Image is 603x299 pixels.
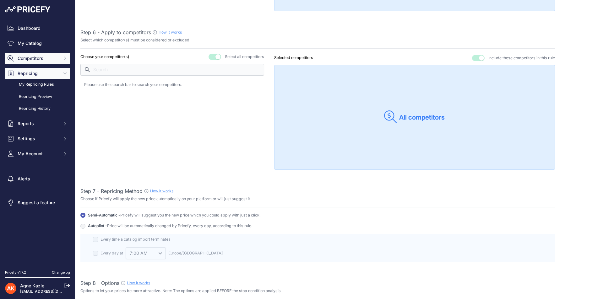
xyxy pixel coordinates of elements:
[274,55,313,61] p: Selected competitors
[150,189,173,193] a: How it works
[80,196,555,202] p: Choose if Pricefy will apply the new price automatically on your platform or will just suggest it
[5,53,70,64] button: Competitors
[159,30,182,35] a: How it works
[18,136,59,142] span: Settings
[5,148,70,159] button: My Account
[5,173,70,184] a: Alerts
[80,37,189,43] p: Select which competitor(s) must be considered or excluded
[80,54,129,60] p: Choose your competitor(s)
[5,118,70,129] button: Reports
[18,120,59,127] span: Reports
[5,91,70,102] a: Repricing Preview
[127,280,150,285] a: How it works
[18,70,59,77] span: Repricing
[5,270,26,275] div: Pricefy v1.7.2
[5,38,70,49] a: My Catalog
[5,79,70,90] a: My Repricing Rules
[488,55,555,61] span: Include these competitors in this rule
[107,223,253,228] span: Price will be automatically changed by Pricefy, every day, according to this rule.
[80,280,119,286] span: Step 8 - Options
[88,213,261,217] span: Semi-Automatic -
[84,82,260,88] p: Please use the search bar to search your competitors.
[120,213,261,217] span: Pricefy will suggest you the new price which you could apply with just a click.
[5,197,70,208] a: Suggest a feature
[399,113,445,122] p: All competitors
[20,289,86,294] a: [EMAIL_ADDRESS][DOMAIN_NAME]
[52,270,70,275] a: Changelog
[5,68,70,79] button: Repricing
[80,288,555,294] p: Options to let your prices be more attractive. Note: The options are applied BEFORE the stop cond...
[5,103,70,114] a: Repricing History
[88,223,253,229] span: Autopilot -
[20,283,44,288] a: Agne Kazle
[80,29,151,35] span: Step 6 - Apply to competitors
[5,6,50,13] img: Pricefy Logo
[80,64,264,76] input: Search
[5,133,70,144] button: Settings
[5,23,70,262] nav: Sidebar
[18,151,59,157] span: My Account
[80,188,143,194] span: Step 7 - Repricing Method
[18,55,59,61] span: Competitors
[5,23,70,34] a: Dashboard
[225,54,264,60] span: Select all competitors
